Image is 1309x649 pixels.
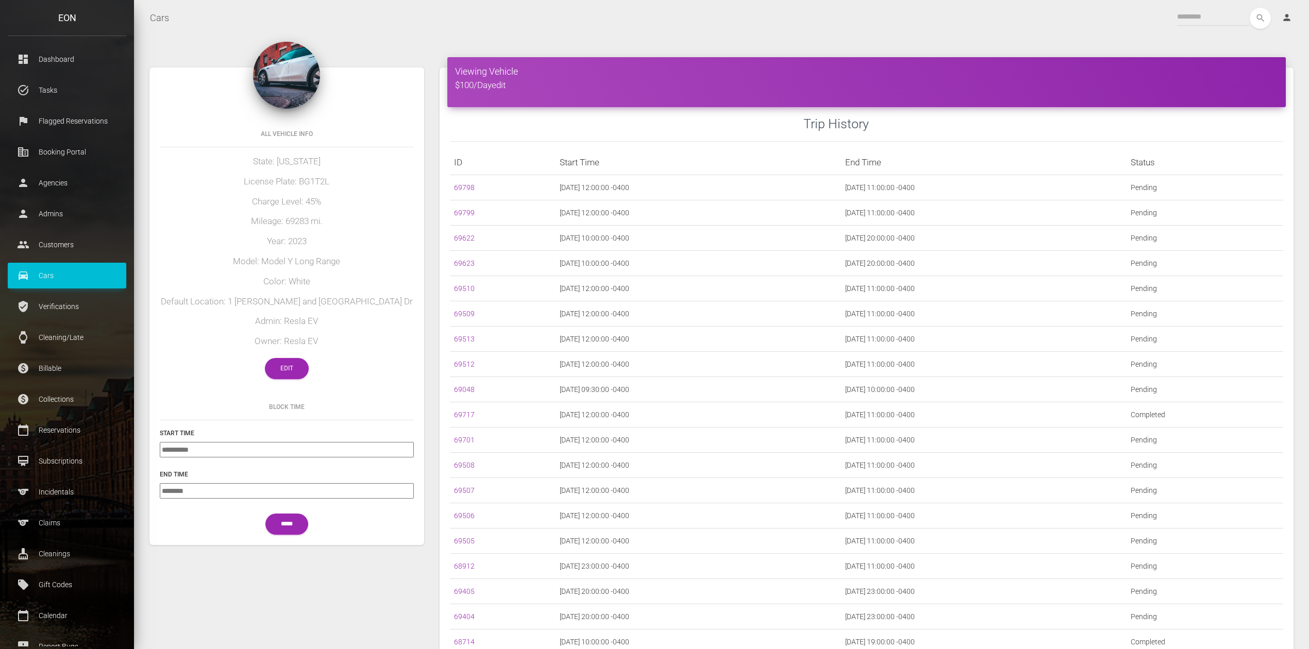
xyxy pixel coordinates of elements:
p: Flagged Reservations [15,113,119,129]
i: person [1282,12,1292,23]
a: people Customers [8,232,126,258]
a: calendar_today Calendar [8,603,126,628]
td: [DATE] 12:00:00 -0400 [556,276,841,301]
td: [DATE] 11:00:00 -0400 [841,327,1127,352]
th: Start Time [556,150,841,175]
td: [DATE] 23:00:00 -0400 [556,554,841,579]
p: Incidentals [15,484,119,500]
p: Calendar [15,608,119,623]
th: Status [1127,150,1283,175]
a: 69512 [454,360,475,368]
td: [DATE] 20:00:00 -0400 [556,604,841,629]
td: Pending [1127,301,1283,327]
td: [DATE] 09:30:00 -0400 [556,377,841,402]
td: Pending [1127,377,1283,402]
p: Cleanings [15,546,119,561]
h5: Color: White [160,276,414,288]
h5: Charge Level: 45% [160,196,414,208]
a: 68912 [454,562,475,570]
p: Admins [15,206,119,221]
h5: Year: 2023 [160,235,414,248]
i: search [1250,8,1271,29]
td: [DATE] 12:00:00 -0400 [556,352,841,377]
h6: Start Time [160,429,414,438]
th: ID [450,150,556,175]
a: 69506 [454,511,475,520]
h5: Admin: Resla EV [160,315,414,328]
p: Billable [15,361,119,376]
td: [DATE] 12:00:00 -0400 [556,327,841,352]
p: Gift Codes [15,577,119,592]
td: Pending [1127,579,1283,604]
td: [DATE] 10:00:00 -0400 [556,226,841,251]
a: dashboard Dashboard [8,46,126,72]
h5: State: [US_STATE] [160,156,414,168]
a: 69507 [454,486,475,494]
a: 69505 [454,537,475,545]
a: edit [492,80,506,90]
h5: License Plate: BG1T2L [160,176,414,188]
td: Pending [1127,604,1283,629]
a: sports Claims [8,510,126,536]
p: Cleaning/Late [15,330,119,345]
td: Pending [1127,554,1283,579]
h6: All Vehicle Info [160,129,414,139]
td: [DATE] 11:00:00 -0400 [841,402,1127,428]
p: Claims [15,515,119,531]
td: [DATE] 12:00:00 -0400 [556,478,841,503]
a: 69405 [454,587,475,595]
a: 69798 [454,183,475,192]
td: Pending [1127,503,1283,528]
a: 69623 [454,259,475,267]
td: Pending [1127,226,1283,251]
td: [DATE] 11:00:00 -0400 [841,276,1127,301]
p: Cars [15,268,119,283]
td: [DATE] 11:00:00 -0400 [841,301,1127,327]
p: Collections [15,391,119,407]
a: 68714 [454,638,475,646]
a: person Agencies [8,170,126,196]
td: [DATE] 23:00:00 -0400 [841,579,1127,604]
td: [DATE] 12:00:00 -0400 [556,428,841,453]
a: sports Incidentals [8,479,126,505]
a: local_offer Gift Codes [8,572,126,597]
td: Pending [1127,175,1283,200]
td: [DATE] 12:00:00 -0400 [556,200,841,226]
td: Pending [1127,428,1283,453]
a: 69048 [454,385,475,394]
a: Edit [265,358,309,379]
td: Pending [1127,276,1283,301]
td: [DATE] 12:00:00 -0400 [556,453,841,478]
td: [DATE] 11:00:00 -0400 [841,503,1127,528]
a: drive_eta Cars [8,263,126,288]
td: Pending [1127,352,1283,377]
td: [DATE] 12:00:00 -0400 [556,301,841,327]
a: 69510 [454,284,475,293]
td: [DATE] 11:00:00 -0400 [841,478,1127,503]
h6: Block Time [160,402,414,412]
td: Pending [1127,528,1283,554]
td: [DATE] 20:00:00 -0400 [556,579,841,604]
p: Agencies [15,175,119,191]
a: person Admins [8,201,126,227]
img: 168.jpg [253,42,320,109]
a: 69404 [454,612,475,621]
h4: Viewing Vehicle [455,65,1279,78]
td: Pending [1127,453,1283,478]
a: task_alt Tasks [8,77,126,103]
h5: $100/Day [455,79,1279,92]
p: Dashboard [15,52,119,67]
td: Pending [1127,327,1283,352]
a: 69622 [454,234,475,242]
h3: Trip History [803,115,1283,133]
a: watch Cleaning/Late [8,324,126,350]
a: 69717 [454,411,475,419]
a: 69799 [454,209,475,217]
td: [DATE] 20:00:00 -0400 [841,251,1127,276]
a: verified_user Verifications [8,294,126,319]
td: [DATE] 11:00:00 -0400 [841,200,1127,226]
td: [DATE] 12:00:00 -0400 [556,175,841,200]
td: Pending [1127,200,1283,226]
p: Verifications [15,299,119,314]
td: [DATE] 23:00:00 -0400 [841,604,1127,629]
